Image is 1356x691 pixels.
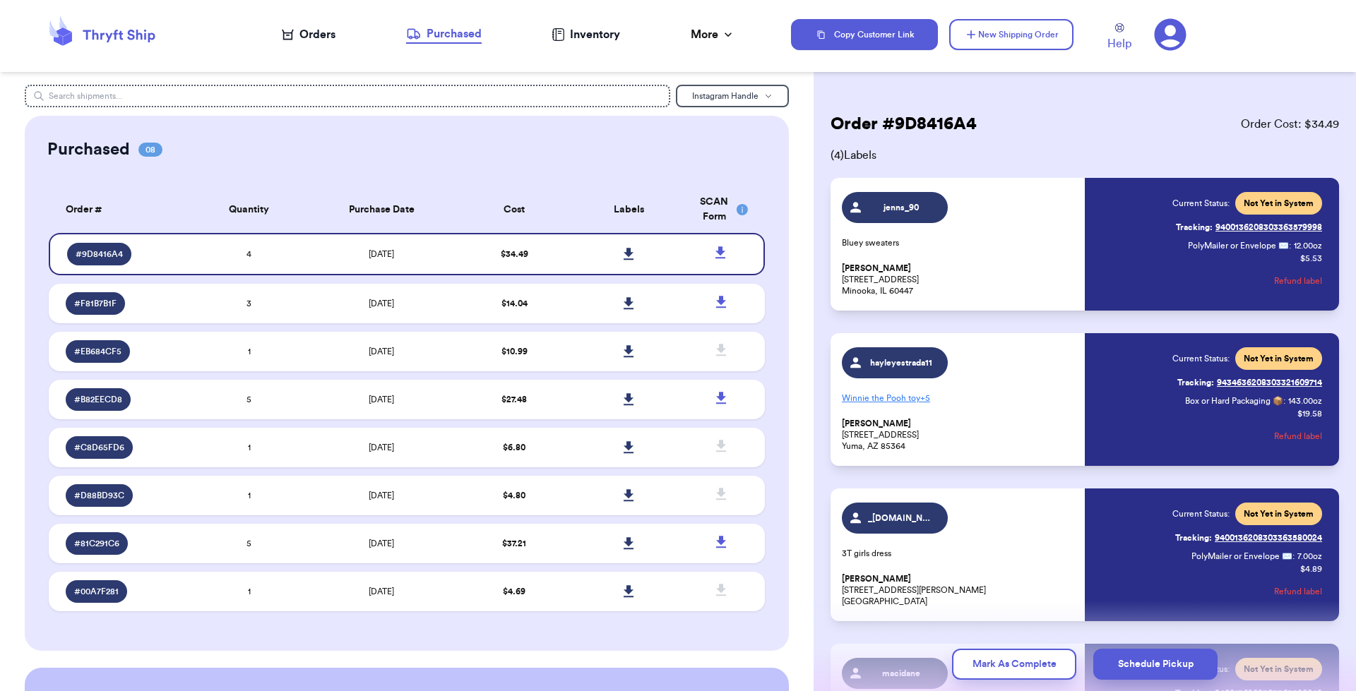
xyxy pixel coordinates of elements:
span: # 00A7F281 [74,586,119,597]
span: $ 27.48 [501,395,527,404]
div: More [691,26,735,43]
span: Not Yet in System [1244,508,1314,519]
button: New Shipping Order [949,19,1073,50]
span: [DATE] [369,347,394,356]
span: + 5 [920,394,930,402]
span: [PERSON_NAME] [842,263,911,274]
span: $ 14.04 [501,299,528,308]
span: Not Yet in System [1244,198,1314,209]
p: $ 4.89 [1300,563,1322,575]
span: 1 [248,491,251,500]
span: Help [1107,35,1131,52]
span: : [1289,240,1291,251]
button: Refund label [1274,421,1322,452]
span: _[DOMAIN_NAME]_ [868,512,935,524]
span: $ 4.80 [503,491,525,500]
button: Mark As Complete [952,649,1076,680]
a: Tracking:9400136208303363580024 [1175,527,1322,549]
a: Orders [282,26,335,43]
p: [STREET_ADDRESS] Minooka, IL 60447 [842,263,1076,296]
span: $ 34.49 [501,250,528,258]
a: Help [1107,23,1131,52]
span: # EB684CF5 [74,346,121,357]
span: # 9D8416A4 [76,248,123,260]
button: Schedule Pickup [1093,649,1218,680]
th: Cost [457,186,571,233]
input: Search shipments... [25,85,671,107]
span: Current Status: [1172,508,1230,519]
span: 4 [246,250,251,258]
span: # D88BD93C [74,490,124,501]
button: Copy Customer Link [791,19,938,50]
p: Winnie the Pooh toy [842,387,1076,409]
span: [DATE] [369,587,394,596]
span: 143.00 oz [1288,395,1322,407]
span: [DATE] [369,250,394,258]
span: Tracking: [1175,532,1212,543]
span: [DATE] [369,539,394,548]
span: $ 10.99 [501,347,528,356]
span: # C8D65FD6 [74,442,124,453]
span: Current Status: [1172,198,1230,209]
span: Box or Hard Packaging 📦 [1185,397,1283,405]
th: Purchase Date [307,186,457,233]
span: $ 6.80 [503,443,525,452]
span: : [1292,551,1295,562]
p: Bluey sweaters [842,237,1076,248]
p: $ 19.58 [1297,408,1322,419]
a: Inventory [552,26,620,43]
h2: Order # 9D8416A4 [831,113,977,136]
span: Order Cost: $ 34.49 [1241,116,1339,133]
span: Tracking: [1176,222,1213,233]
span: [PERSON_NAME] [842,419,911,429]
div: SCAN Form [695,195,749,224]
span: 5 [246,539,251,548]
span: Current Status: [1172,353,1230,364]
span: 1 [248,587,251,596]
span: [PERSON_NAME] [842,574,911,584]
button: Refund label [1274,265,1322,296]
p: 3T girls dress [842,548,1076,559]
span: # F81B7B1F [74,298,117,309]
div: Purchased [406,25,482,42]
span: # B82EECD8 [74,394,122,405]
span: 1 [248,347,251,356]
span: # 81C291C6 [74,538,119,549]
span: : [1283,395,1285,407]
span: [DATE] [369,395,394,404]
p: $ 5.53 [1300,253,1322,264]
a: Purchased [406,25,482,44]
span: 08 [138,143,162,157]
span: Tracking: [1177,377,1214,388]
th: Labels [571,186,686,233]
span: 7.00 oz [1297,551,1322,562]
span: PolyMailer or Envelope ✉️ [1191,552,1292,560]
button: Instagram Handle [676,85,789,107]
span: jenns_90 [868,202,935,213]
span: 1 [248,443,251,452]
span: $ 4.69 [503,587,525,596]
span: PolyMailer or Envelope ✉️ [1188,241,1289,250]
span: [DATE] [369,443,394,452]
span: hayleyestrada11 [868,357,935,368]
span: 3 [246,299,251,308]
p: [STREET_ADDRESS][PERSON_NAME] [GEOGRAPHIC_DATA] [842,573,1076,607]
span: Instagram Handle [692,92,759,100]
span: ( 4 ) Labels [831,147,1339,164]
span: [DATE] [369,299,394,308]
th: Quantity [192,186,307,233]
a: Tracking:9434636208303321609714 [1177,371,1322,394]
span: 5 [246,395,251,404]
th: Order # [49,186,192,233]
span: [DATE] [369,491,394,500]
button: Refund label [1274,576,1322,607]
h2: Purchased [47,138,130,161]
span: $ 37.21 [502,539,526,548]
span: 12.00 oz [1294,240,1322,251]
span: Not Yet in System [1244,353,1314,364]
p: [STREET_ADDRESS] Yuma, AZ 85364 [842,418,1076,452]
a: Tracking:9400136208303363579998 [1176,216,1322,239]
